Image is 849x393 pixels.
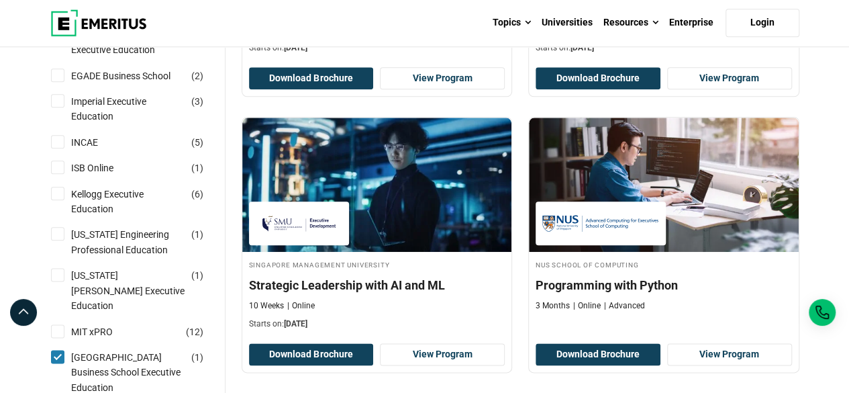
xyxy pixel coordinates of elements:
span: 1 [195,270,200,281]
span: ( ) [191,161,203,175]
p: Starts on: [249,318,505,330]
h4: Singapore Management University [249,259,505,270]
a: View Program [380,67,505,90]
span: [DATE] [570,43,594,52]
a: View Program [667,67,792,90]
span: 6 [195,189,200,200]
a: [US_STATE] Engineering Professional Education [71,227,212,257]
span: 2 [195,71,200,81]
span: ( ) [191,94,203,109]
span: ( ) [191,69,203,83]
a: Login [726,9,799,37]
p: Starts on: [249,42,505,54]
span: ( ) [186,324,203,339]
img: Strategic Leadership with AI and ML | Online AI and Machine Learning Course [242,118,512,252]
span: 3 [195,96,200,107]
a: ISB Online [71,161,140,175]
span: [DATE] [284,319,307,329]
a: View Program [380,343,505,366]
p: Starts on: [536,42,792,54]
button: Download Brochure [249,67,374,90]
img: NUS School of Computing [542,208,659,238]
img: Singapore Management University [256,208,343,238]
h4: NUS School of Computing [536,259,792,270]
span: 1 [195,163,200,173]
span: [DATE] [284,43,307,52]
a: AI and Machine Learning Course by Singapore Management University - November 24, 2025 Singapore M... [242,118,512,337]
h4: Programming with Python [536,277,792,294]
a: INCAE [71,135,125,150]
p: Online [287,300,315,312]
a: Data Science and Analytics Course by NUS School of Computing - NUS School of Computing NUS School... [529,118,799,318]
h4: Strategic Leadership with AI and ML [249,277,505,294]
a: Kellogg Executive Education [71,187,212,217]
a: View Program [667,343,792,366]
p: Online [573,300,601,312]
p: 3 Months [536,300,570,312]
span: 12 [189,326,200,337]
a: MIT xPRO [71,324,140,339]
button: Download Brochure [536,67,660,90]
span: ( ) [191,268,203,283]
p: 10 Weeks [249,300,284,312]
button: Download Brochure [536,343,660,366]
p: Advanced [604,300,645,312]
span: 1 [195,352,200,363]
a: EGADE Business School [71,69,197,83]
span: 1 [195,229,200,240]
span: ( ) [191,135,203,150]
a: Imperial Executive Education [71,94,212,124]
span: ( ) [191,350,203,365]
span: ( ) [191,187,203,202]
span: 5 [195,137,200,148]
button: Download Brochure [249,343,374,366]
a: [US_STATE] [PERSON_NAME] Executive Education [71,268,212,313]
img: Programming with Python | Online Data Science and Analytics Course [529,118,799,252]
span: ( ) [191,227,203,242]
